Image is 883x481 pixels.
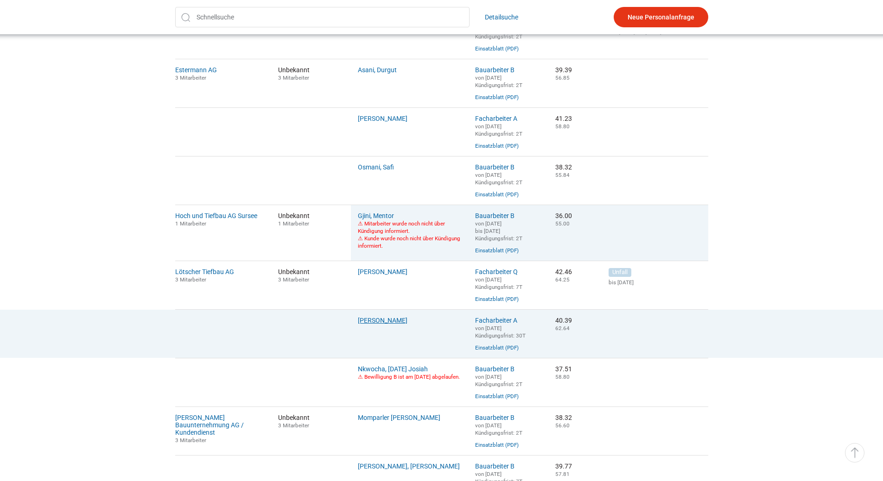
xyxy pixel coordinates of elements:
span: Unbekannt [278,268,344,283]
a: [PERSON_NAME] [358,115,407,122]
small: 58.80 [555,123,570,130]
a: Bauarbeiter B [475,66,515,74]
small: 3 Mitarbeiter [278,422,309,429]
a: Bauarbeiter B [475,414,515,421]
span: Unbekannt [278,212,344,227]
a: Facharbeiter Q [475,268,518,275]
a: [PERSON_NAME] Bauunternehmung AG / Kundendienst [175,414,244,436]
small: 3 Mitarbeiter [175,276,206,283]
small: von [DATE] Kündigungsfrist: 2T [475,422,522,436]
small: 1 Mitarbeiter [278,220,309,227]
small: 64.25 [555,276,570,283]
small: 55.84 [555,172,570,178]
small: 57.81 [555,471,570,477]
font: ⚠ Bewilligung B ist am [DATE] abgelaufen. [358,374,460,380]
a: Asani, Durgut [358,66,397,74]
small: von [DATE] Kündigungsfrist: 2T [475,123,522,137]
a: Momparler [PERSON_NAME] [358,414,440,421]
small: von [DATE] Kündigungsfrist: 7T [475,276,522,290]
a: Einsatzblatt (PDF) [475,344,519,351]
nobr: 38.32 [555,163,572,171]
font: ⚠ Kunde wurde noch nicht über Kündigung informiert. [358,235,460,249]
small: 56.60 [555,422,570,429]
small: von [DATE] Kündigungsfrist: 30T [475,325,526,339]
a: Neue Personalanfrage [614,7,708,27]
a: Facharbeiter A [475,115,517,122]
nobr: 39.39 [555,66,572,74]
small: bis [DATE] [609,279,708,286]
nobr: 36.00 [555,212,572,219]
a: Hoch und Tiefbau AG Sursee [175,212,257,219]
span: Unbekannt [278,66,344,81]
nobr: 42.46 [555,268,572,275]
small: 58.80 [555,374,570,380]
span: Unfall [609,268,631,277]
a: Einsatzblatt (PDF) [475,143,519,149]
a: [PERSON_NAME], [PERSON_NAME] [358,462,460,470]
small: 55.00 [555,220,570,227]
small: 3 Mitarbeiter [278,276,309,283]
small: 1 Mitarbeiter [175,220,206,227]
a: ▵ Nach oben [845,443,864,462]
a: Osmani, Safi [358,163,394,171]
small: 3 Mitarbeiter [175,437,206,444]
small: 3 Mitarbeiter [175,75,206,81]
small: von [DATE] bis [DATE] Kündigungsfrist: 2T [475,220,522,242]
small: von [DATE] Kündigungsfrist: 2T [475,374,522,387]
a: Facharbeiter A [475,317,517,324]
small: 62.64 [555,325,570,331]
a: Einsatzblatt (PDF) [475,191,519,198]
a: Einsatzblatt (PDF) [475,94,519,100]
span: Unbekannt [278,414,344,429]
a: [PERSON_NAME] [358,268,407,275]
small: 56.85 [555,75,570,81]
a: Einsatzblatt (PDF) [475,296,519,302]
nobr: 37.51 [555,365,572,373]
nobr: 41.23 [555,115,572,122]
a: [PERSON_NAME] [358,317,407,324]
a: Gjini, Mentor [358,212,394,219]
a: Bauarbeiter B [475,163,515,171]
nobr: 38.32 [555,414,572,421]
a: Detailsuche [485,7,518,27]
nobr: 40.39 [555,317,572,324]
small: von [DATE] Kündigungsfrist: 2T [475,172,522,186]
small: von [DATE] Kündigungsfrist: 2T [475,75,522,88]
a: Einsatzblatt (PDF) [475,45,519,52]
a: Bauarbeiter B [475,462,515,470]
a: Bauarbeiter B [475,365,515,373]
a: Nkwocha, [DATE] Josiah [358,365,428,373]
a: Lötscher Tiefbau AG [175,268,234,275]
a: Einsatzblatt (PDF) [475,442,519,448]
input: Schnellsuche [175,7,470,27]
a: Bauarbeiter B [475,212,515,219]
nobr: 39.77 [555,462,572,470]
a: Estermann AG [175,66,217,74]
small: 3 Mitarbeiter [278,75,309,81]
font: ⚠ Mitarbeiter wurde noch nicht über Kündigung informiert. [358,220,445,234]
a: Einsatzblatt (PDF) [475,247,519,254]
a: Einsatzblatt (PDF) [475,393,519,400]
